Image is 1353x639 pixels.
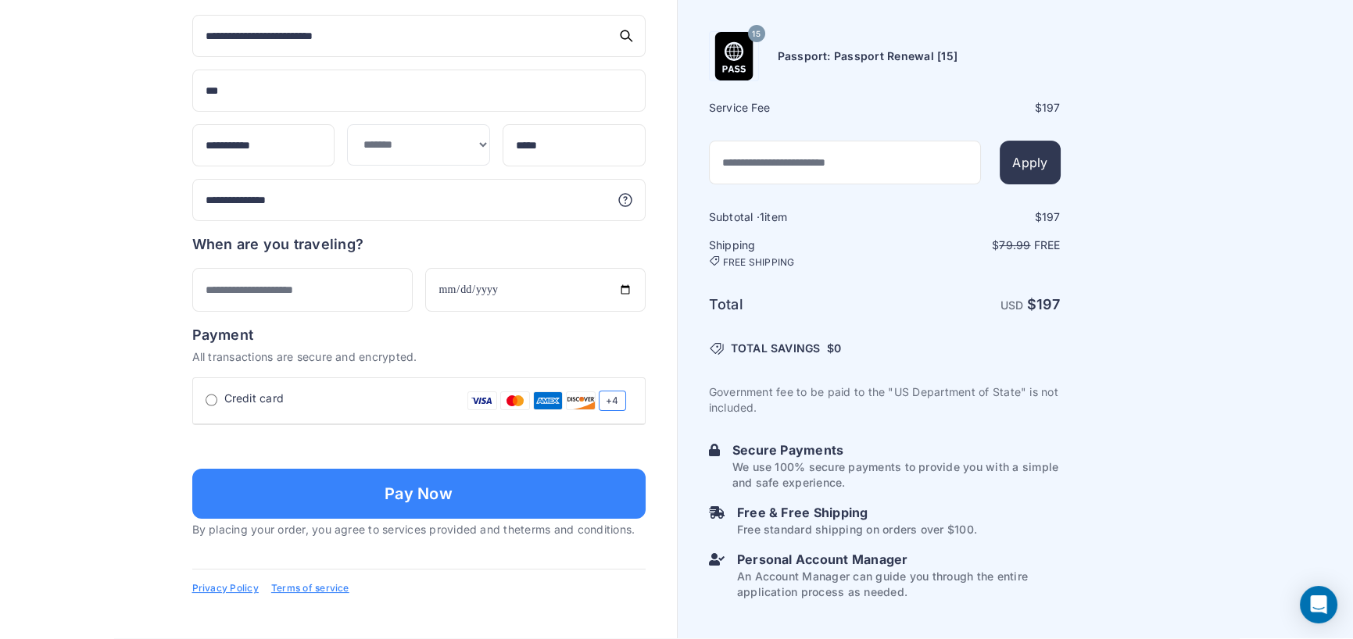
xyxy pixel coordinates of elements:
span: 0 [834,341,841,355]
a: Privacy Policy [192,582,259,594]
button: Apply [1000,141,1060,184]
span: Credit card [224,391,285,406]
h6: Service Fee [709,100,883,116]
button: Pay Now [192,469,646,519]
p: $ [886,237,1061,253]
span: +4 [599,391,625,411]
h6: Free & Free Shipping [737,503,977,522]
h6: Personal Account Manager [737,550,1061,569]
h6: Payment [192,324,646,346]
span: 197 [1036,296,1061,312]
span: 15 [752,23,760,44]
h6: Subtotal · item [709,209,883,225]
a: terms and conditions [521,523,632,536]
strong: $ [1027,296,1061,312]
span: Free [1034,238,1061,252]
span: 79.99 [999,238,1030,252]
img: Visa Card [467,391,497,411]
span: USD [1000,298,1024,312]
span: FREE SHIPPING [723,256,795,269]
p: Government fee to be paid to the "US Department of State" is not included. [709,384,1061,416]
img: Mastercard [500,391,530,411]
img: Product Name [710,32,758,80]
img: Discover [566,391,596,411]
div: $ [886,209,1061,225]
p: Free standard shipping on orders over $100. [737,522,977,537]
div: $ [886,100,1061,116]
span: 197 [1042,210,1061,223]
p: By placing your order, you agree to services provided and the . [192,522,646,537]
h6: Shipping [709,237,883,269]
h6: Total [709,294,883,316]
span: 197 [1042,101,1061,114]
h6: Passport: Passport Renewal [15] [778,48,957,64]
p: All transactions are secure and encrypted. [192,349,646,365]
h6: When are you traveling? [192,234,364,255]
p: We use 100% secure payments to provide you with a simple and safe experience. [732,459,1061,491]
svg: More information [617,192,633,208]
span: $ [827,341,842,356]
span: TOTAL SAVINGS [731,341,821,356]
span: 1 [760,210,764,223]
p: An Account Manager can guide you through the entire application process as needed. [737,569,1061,600]
div: Open Intercom Messenger [1300,586,1337,623]
h6: Secure Payments [732,441,1061,459]
a: Terms of service [271,582,349,594]
img: Amex [533,391,563,411]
